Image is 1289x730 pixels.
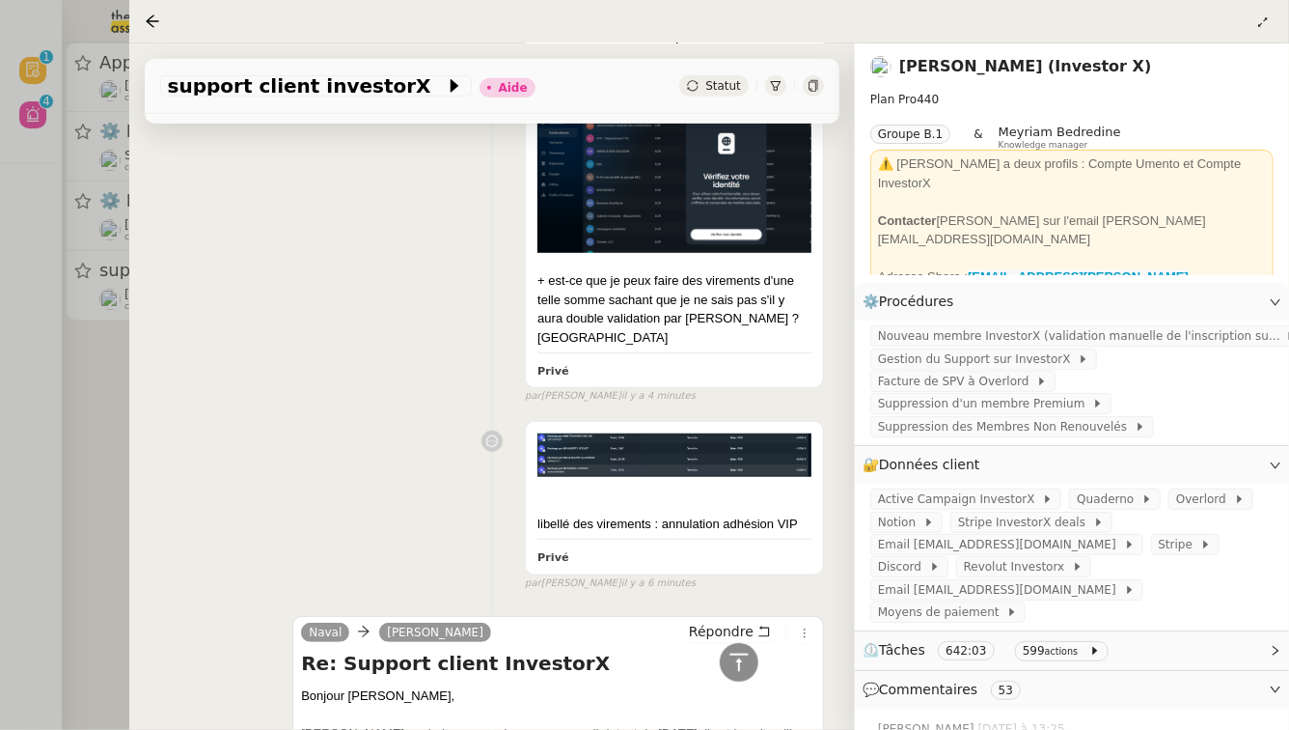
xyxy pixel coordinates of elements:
span: Gestion du Support sur InvestorX [878,350,1078,369]
span: Email [EMAIL_ADDRESS][DOMAIN_NAME] [878,580,1124,600]
span: Plan Pro [870,93,917,106]
div: libellé des virements : annulation adhésion VIP [537,515,811,534]
small: [PERSON_NAME] [525,576,696,592]
span: Statut [705,79,741,93]
b: Privé [537,551,568,564]
span: Overlord [1176,490,1234,509]
span: Notion [878,513,923,532]
div: [PERSON_NAME] sur l'email [PERSON_NAME][EMAIL_ADDRESS][DOMAIN_NAME] [878,211,1266,249]
button: Répondre [682,621,778,642]
span: support client investorX [168,76,445,96]
b: Privé [537,365,568,378]
span: par [525,576,541,592]
strong: Contacter [878,213,937,228]
a: [PERSON_NAME] [379,624,491,641]
span: Répondre [689,622,754,641]
nz-tag: 53 [991,681,1021,700]
div: + est-ce que je peux faire des virements d'une telle somme sachant que je ne sais pas s'il y aura... [537,271,811,347]
div: 🔐Données client [855,446,1289,484]
div: Bonjour [PERSON_NAME], [301,687,815,706]
span: Moyens de paiement [878,603,1006,622]
span: Facture de SPV à Overlord [878,372,1036,391]
nz-tag: 642:03 [938,641,994,660]
span: il y a 6 minutes [621,576,696,592]
span: Stripe InvestorX deals [958,513,1093,532]
span: Suppression des Membres Non Renouvelés [878,417,1135,436]
a: [EMAIL_ADDRESS][PERSON_NAME][DOMAIN_NAME] [878,269,1189,303]
span: Active Campaign InvestorX [878,490,1042,509]
span: par [525,388,541,405]
span: il y a 4 minutes [621,388,696,405]
span: 440 [917,93,939,106]
span: Revolut Investorx [964,557,1072,576]
span: Tâches [879,642,925,658]
span: 🔐 [863,454,988,476]
span: & [974,125,982,150]
div: ⚙️Procédures [855,283,1289,321]
img: users%2FUWPTPKITw0gpiMilXqRXG5g9gXH3%2Favatar%2F405ab820-17f5-49fd-8f81-080694535f4d [870,56,891,77]
span: 💬 [863,682,1028,697]
img: 73B9Z+0RERET99P8Bbq1JG8K9kD0AAAAASUVORK5CYII= [537,83,811,252]
div: Aide [499,82,528,94]
span: Stripe [1159,535,1200,554]
span: ⏲️ [863,642,1116,658]
span: Commentaires [879,682,977,697]
span: 599 [1023,644,1045,658]
app-user-label: Knowledge manager [999,125,1121,150]
div: Adresse Share : [878,267,1266,305]
span: Discord [878,557,929,576]
h4: Re: Support client InvestorX [301,650,815,677]
img: AvaT1Ypu5NCCcOQMAAAAAAAAAANCH3s6eSffMmf8Dgiy615ZFPYsAAAAASUVORK5CYII= [537,434,811,477]
span: Meyriam Bedredine [999,125,1121,139]
span: Suppression d'un membre Premium [878,394,1092,413]
span: Knowledge manager [999,140,1088,151]
span: Email [EMAIL_ADDRESS][DOMAIN_NAME] [878,535,1124,554]
nz-tag: Groupe B.1 [870,125,950,144]
span: Quaderno [1077,490,1141,509]
span: Naval [309,626,342,639]
small: actions [1045,646,1079,657]
span: Procédures [879,294,954,309]
span: Données client [879,457,980,472]
small: [PERSON_NAME] [525,388,696,405]
div: 💬Commentaires 53 [855,671,1289,709]
div: ⏲️Tâches 642:03 599actions [855,632,1289,669]
div: ⚠️ [PERSON_NAME] a deux profils : Compte Umento et Compte InvestorX [878,154,1266,192]
span: ⚙️ [863,291,963,313]
span: Nouveau membre InvestorX (validation manuelle de l'inscription sur Active Campaign) [878,326,1285,346]
a: [PERSON_NAME] (Investor X) [899,57,1152,75]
